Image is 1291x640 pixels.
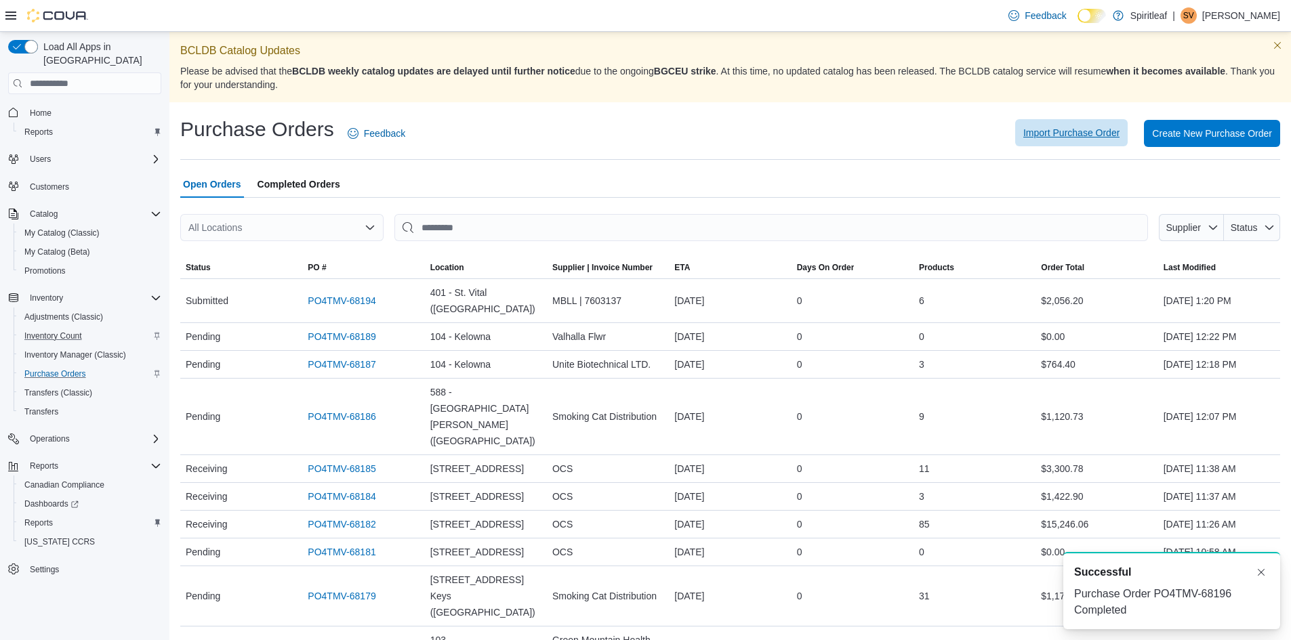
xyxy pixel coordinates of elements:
[24,151,56,167] button: Users
[19,225,161,241] span: My Catalog (Classic)
[919,356,924,372] span: 3
[797,588,802,604] span: 0
[19,309,108,325] a: Adjustments (Classic)
[186,408,220,425] span: Pending
[1158,287,1280,314] div: [DATE] 1:20 PM
[180,257,302,278] button: Status
[919,262,954,273] span: Products
[24,431,161,447] span: Operations
[1036,538,1157,566] div: $0.00
[1158,403,1280,430] div: [DATE] 12:07 PM
[186,544,220,560] span: Pending
[19,534,100,550] a: [US_STATE] CCRS
[24,498,79,509] span: Dashboards
[430,572,541,620] span: [STREET_ADDRESS] Keys ([GEOGRAPHIC_DATA])
[24,290,161,306] span: Inventory
[24,387,92,398] span: Transfers (Classic)
[1253,564,1269,580] button: Dismiss toast
[3,102,167,122] button: Home
[1023,126,1120,140] span: Import Purchase Order
[24,431,75,447] button: Operations
[430,356,491,372] span: 104 - Kelowna
[1158,455,1280,482] div: [DATE] 11:38 AM
[14,383,167,402] button: Transfers (Classic)
[30,182,69,192] span: Customers
[24,479,104,490] span: Canadian Compliance
[19,385,161,401] span: Transfers (Classic)
[14,494,167,513] a: Dashboards
[186,356,220,372] span: Pending
[654,66,716,77] strong: BGCEU strike
[30,293,63,303] span: Inventory
[24,265,66,276] span: Promotions
[24,178,161,195] span: Customers
[1159,214,1224,241] button: Supplier
[669,483,791,510] div: [DATE]
[792,257,914,278] button: Days On Order
[919,328,924,345] span: 0
[1172,7,1175,24] p: |
[19,385,98,401] a: Transfers (Classic)
[14,242,167,261] button: My Catalog (Beta)
[1003,2,1071,29] a: Feedback
[430,516,524,532] span: [STREET_ADDRESS]
[30,209,58,219] span: Catalog
[30,154,51,165] span: Users
[1036,287,1157,314] div: $2,056.20
[1224,214,1280,241] button: Status
[14,532,167,551] button: [US_STATE] CCRS
[1015,119,1128,146] button: Import Purchase Order
[1036,351,1157,378] div: $764.40
[24,561,161,578] span: Settings
[19,263,161,279] span: Promotions
[30,461,58,471] span: Reports
[8,97,161,614] nav: Complex example
[1036,257,1157,278] button: Order Total
[1152,127,1272,140] span: Create New Purchase Order
[308,588,375,604] a: PO4TMV-68179
[1158,538,1280,566] div: [DATE] 10:58 AM
[308,461,375,477] a: PO4TMV-68185
[919,461,930,477] span: 11
[669,455,791,482] div: [DATE]
[24,458,161,474] span: Reports
[1158,257,1280,278] button: Last Modified
[186,328,220,345] span: Pending
[24,228,100,238] span: My Catalog (Classic)
[1036,483,1157,510] div: $1,422.90
[669,351,791,378] div: [DATE]
[1144,120,1280,147] button: Create New Purchase Order
[19,263,71,279] a: Promotions
[24,151,161,167] span: Users
[24,127,53,137] span: Reports
[797,356,802,372] span: 0
[1036,511,1157,538] div: $15,246.06
[1078,9,1106,23] input: Dark Mode
[14,307,167,326] button: Adjustments (Classic)
[19,477,110,493] a: Canadian Compliance
[1158,323,1280,350] div: [DATE] 12:22 PM
[30,433,70,444] span: Operations
[19,328,161,344] span: Inventory Count
[19,404,161,420] span: Transfers
[19,534,161,550] span: Washington CCRS
[797,516,802,532] span: 0
[364,127,405,140] span: Feedback
[1183,7,1194,24] span: SV
[308,328,375,345] a: PO4TMV-68189
[14,326,167,345] button: Inventory Count
[24,290,68,306] button: Inventory
[14,402,167,421] button: Transfers
[24,458,64,474] button: Reports
[1078,23,1078,24] span: Dark Mode
[19,404,64,420] a: Transfers
[19,515,58,531] a: Reports
[430,262,464,273] span: Location
[797,328,802,345] span: 0
[14,513,167,532] button: Reports
[19,244,96,260] a: My Catalog (Beta)
[24,179,75,195] a: Customers
[1158,511,1280,538] div: [DATE] 11:26 AM
[797,408,802,425] span: 0
[669,257,791,278] button: ETA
